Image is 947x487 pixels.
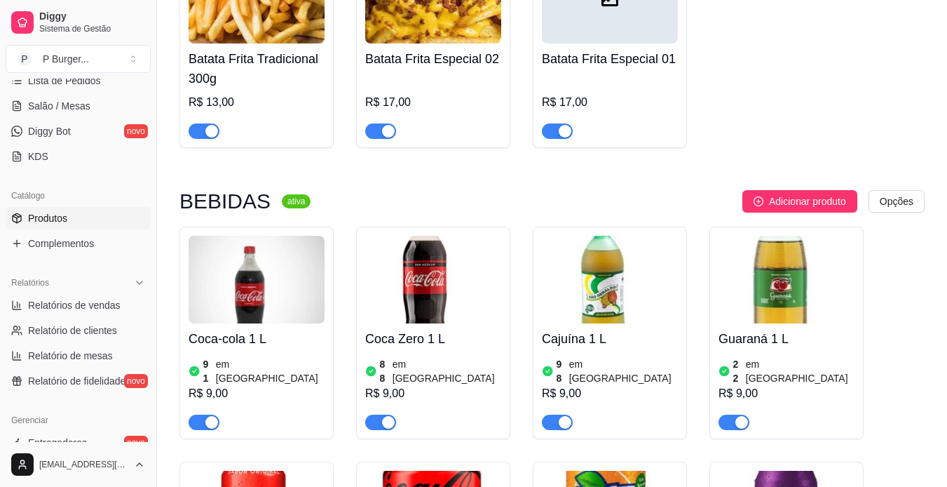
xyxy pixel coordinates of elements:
article: em [GEOGRAPHIC_DATA] [746,357,854,385]
a: Produtos [6,207,151,229]
article: 88 [380,357,390,385]
a: Relatório de mesas [6,345,151,367]
article: 91 [203,357,213,385]
a: DiggySistema de Gestão [6,6,151,39]
h4: Coca Zero 1 L [365,329,501,349]
div: P Burger ... [43,52,89,66]
sup: ativa [282,194,311,208]
span: Entregadores [28,436,87,450]
span: Lista de Pedidos [28,74,101,88]
h4: Guaraná 1 L [718,329,854,349]
button: Select a team [6,45,151,73]
button: [EMAIL_ADDRESS][DOMAIN_NAME] [6,448,151,481]
span: Relatório de mesas [28,349,113,363]
article: em [GEOGRAPHIC_DATA] [569,357,678,385]
div: R$ 9,00 [189,385,325,402]
article: 98 [557,357,566,385]
span: P [18,52,32,66]
div: R$ 9,00 [365,385,501,402]
h4: Cajuína 1 L [542,329,678,349]
span: KDS [28,149,48,164]
a: Relatórios de vendas [6,294,151,316]
span: Sistema de Gestão [39,23,145,34]
span: Adicionar produto [769,194,846,209]
a: Lista de Pedidos [6,69,151,92]
h4: Batata Frita Tradicional 300g [189,49,325,88]
span: Diggy [39,11,145,23]
img: product-image [718,236,854,323]
span: Diggy Bot [28,124,71,138]
span: Complementos [28,236,94,251]
span: Relatório de fidelidade [28,374,125,388]
article: em [GEOGRAPHIC_DATA] [393,357,501,385]
span: Relatório de clientes [28,323,117,338]
a: Diggy Botnovo [6,120,151,142]
img: product-image [542,236,678,323]
a: KDS [6,145,151,168]
h4: Batata Frita Especial 01 [542,49,678,69]
span: Opções [880,194,913,209]
span: plus-circle [754,196,763,206]
span: Produtos [28,211,67,225]
h3: BEBIDAS [179,193,271,210]
div: R$ 9,00 [542,385,678,402]
img: product-image [365,236,501,323]
div: R$ 9,00 [718,385,854,402]
article: em [GEOGRAPHIC_DATA] [216,357,325,385]
h4: Batata Frita Especial 02 [365,49,501,69]
a: Salão / Mesas [6,95,151,117]
article: 22 [733,357,743,385]
button: Adicionar produto [742,190,857,213]
a: Entregadoresnovo [6,432,151,454]
div: Catálogo [6,185,151,207]
div: R$ 17,00 [365,94,501,111]
span: [EMAIL_ADDRESS][DOMAIN_NAME] [39,459,128,470]
span: Salão / Mesas [28,99,90,113]
h4: Coca-cola 1 L [189,329,325,349]
a: Relatório de clientes [6,319,151,342]
div: Gerenciar [6,409,151,432]
div: R$ 13,00 [189,94,325,111]
img: product-image [189,236,325,323]
span: Relatórios de vendas [28,298,121,312]
button: Opções [868,190,925,213]
span: Relatórios [11,277,49,288]
a: Relatório de fidelidadenovo [6,370,151,392]
div: R$ 17,00 [542,94,678,111]
a: Complementos [6,232,151,255]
